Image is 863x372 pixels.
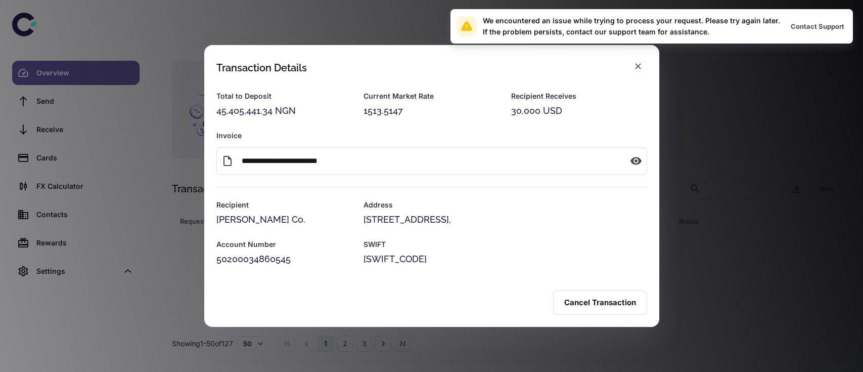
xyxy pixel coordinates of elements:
div: 45,405,441.34 NGN [216,104,352,118]
div: [STREET_ADDRESS], [364,213,647,227]
h6: Invoice [216,130,647,141]
h6: Recipient Receives [511,91,647,102]
button: Contact Support [788,19,847,34]
div: 50200034860545 [216,252,352,266]
button: Cancel Transaction [553,291,647,315]
div: 1513.5147 [364,104,499,118]
h6: Address [364,199,647,211]
h6: Recipient [216,199,352,211]
div: [SWIFT_CODE] [364,252,647,266]
iframe: Button to launch messaging window [823,332,855,364]
h6: Account Number [216,239,352,250]
div: 30,000 USD [511,104,647,118]
h6: Current Market Rate [364,91,499,102]
div: Transaction Details [216,62,307,74]
h6: SWIFT [364,239,647,250]
h6: Total to Deposit [216,91,352,102]
div: We encountered an issue while trying to process your request. Please try again later. If the prob... [483,15,780,37]
div: [PERSON_NAME] Co. [216,213,352,227]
